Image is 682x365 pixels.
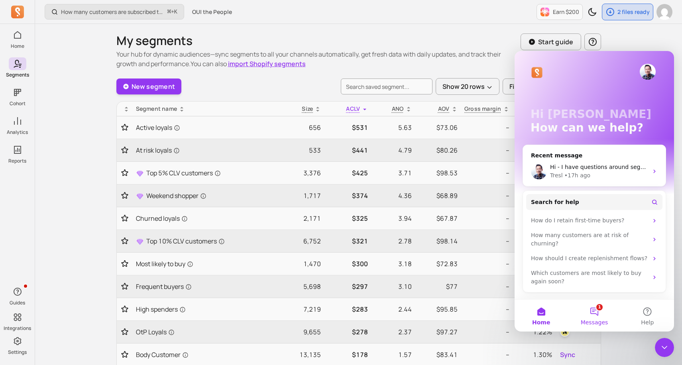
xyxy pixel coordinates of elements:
[136,191,275,200] a: Weekend shopper
[6,72,29,78] p: Segments
[136,123,275,132] a: Active loyals
[341,78,432,94] input: search
[146,236,225,246] span: Top 10% CLV customers
[560,327,570,337] img: attentive
[136,145,180,155] span: At risk loyals
[120,351,130,359] button: Toggle favorite
[281,304,321,314] p: 7,219
[418,327,458,337] p: $97.27
[16,147,65,155] span: Search for help
[327,259,368,269] p: $300
[327,214,368,223] p: $325
[392,105,404,112] span: ANO
[374,304,411,314] p: 2.44
[281,236,321,246] p: 6,752
[281,282,321,291] p: 5,698
[418,145,458,155] p: $80.26
[136,350,275,359] a: Body Customer
[374,191,411,200] p: 4.36
[558,348,577,361] button: Sync
[281,145,321,155] p: 533
[136,259,275,269] a: Most likely to buy
[464,145,509,155] p: --
[418,214,458,223] p: $67.87
[464,350,509,359] p: --
[503,78,540,94] button: Filter
[187,5,237,19] button: OUI the People
[8,158,26,164] p: Reports
[136,123,180,132] span: Active loyals
[281,259,321,269] p: 1,470
[12,177,148,200] div: How many customers are at risk of churning?
[281,350,321,359] p: 13,135
[7,129,28,135] p: Analytics
[120,237,130,245] button: Toggle favorite
[327,168,368,178] p: $425
[116,78,182,94] a: New segment
[120,146,130,154] button: Toggle favorite
[53,249,106,281] button: Messages
[537,4,583,20] button: Earn $200
[136,168,275,178] a: Top 5% CLV customers
[120,283,130,290] button: Toggle favorite
[45,4,184,20] button: How many customers are subscribed to my email list?⌘+K
[281,123,321,132] p: 656
[136,214,275,223] a: Churned loyals
[509,82,525,91] p: Filter
[120,214,130,222] button: Toggle favorite
[655,338,674,357] iframe: Intercom live chat
[327,123,368,132] p: $531
[10,300,25,306] p: Guides
[281,327,321,337] p: 9,655
[35,113,359,119] span: Hi - I have questions around segments Id like to set up but it's a deep request - is there an ema...
[281,191,321,200] p: 1,717
[16,218,134,235] div: Which customers are most likely to buy again soon?
[374,327,411,337] p: 2.37
[120,192,130,200] button: Toggle favorite
[136,327,275,337] a: OtP Loyals
[136,214,188,223] span: Churned loyals
[12,200,148,215] div: How should I create replenishment flows?
[464,259,509,269] p: --
[192,8,232,16] span: OUI the People
[12,162,148,177] div: How do I retain first-time buyers?
[136,259,193,269] span: Most likely to buy
[327,145,368,155] p: $441
[464,214,509,223] p: --
[584,4,600,20] button: Toggle dark mode
[374,350,411,359] p: 1.57
[327,350,368,359] p: $178
[8,349,27,355] p: Settings
[656,4,672,20] img: avatar
[346,105,360,112] span: ACLV
[120,328,130,336] button: Toggle favorite
[602,4,653,20] button: 2 files ready
[302,105,313,112] span: Size
[116,33,521,48] h1: My segments
[464,191,509,200] p: --
[12,143,148,159] button: Search for help
[116,49,521,69] p: Your hub for dynamic audiences—sync segments to all your channels automatically, get fresh data w...
[418,191,458,200] p: $68.89
[374,168,411,178] p: 3.71
[438,105,450,113] p: AOV
[61,8,164,16] p: How many customers are subscribed to my email list?
[521,33,581,50] button: Start guide
[136,304,186,314] span: High spenders
[12,215,148,238] div: Which customers are most likely to buy again soon?
[126,269,139,274] span: Help
[617,8,650,16] p: 2 files ready
[418,168,458,178] p: $98.53
[374,214,411,223] p: 3.94
[4,325,31,332] p: Integrations
[120,169,130,177] button: Toggle favorite
[374,236,411,246] p: 2.78
[136,105,275,113] div: Segment name
[418,236,458,246] p: $98.14
[374,123,411,132] p: 5.63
